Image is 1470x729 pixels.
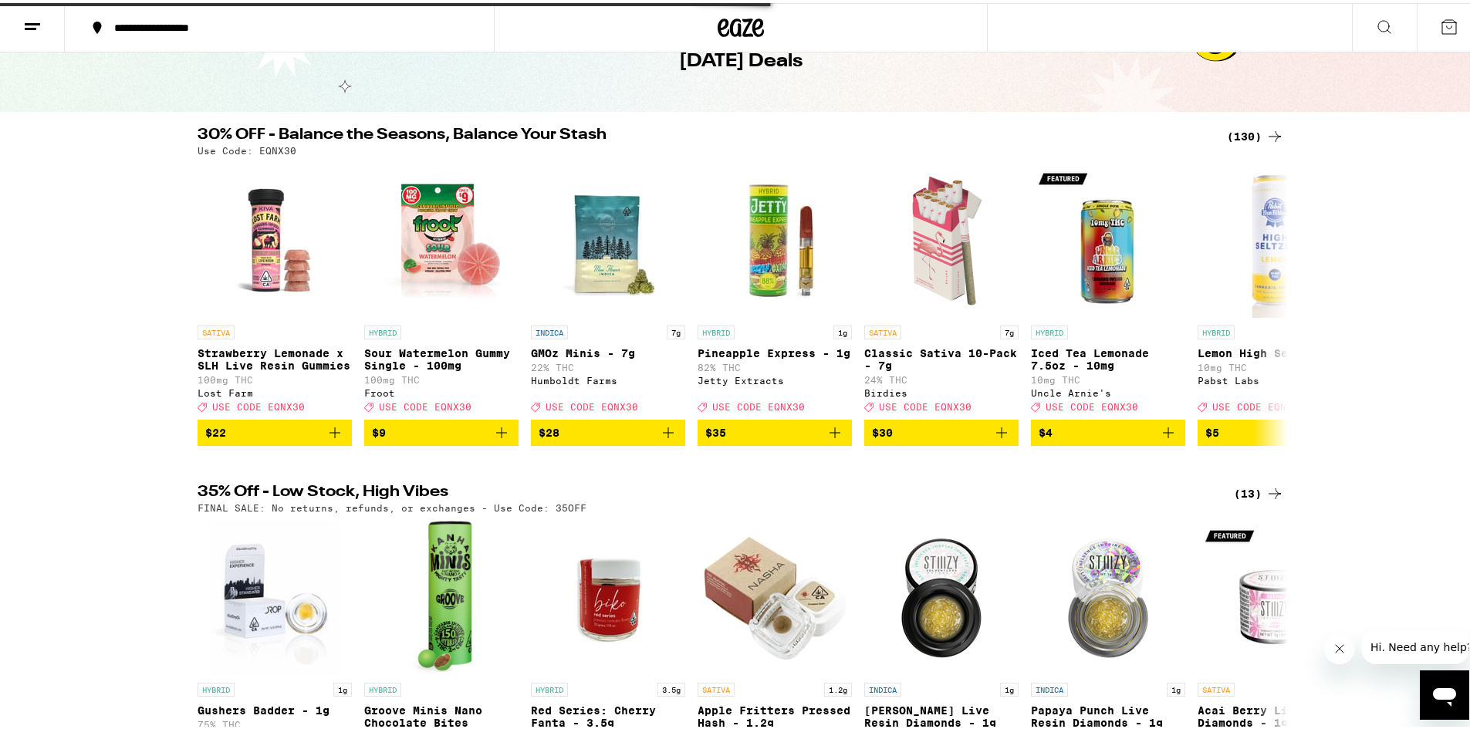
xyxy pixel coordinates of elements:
p: 3.5g [657,680,685,694]
span: $22 [205,424,226,436]
img: NASHA - Apple Fritters Pressed Hash - 1.2g [698,518,852,672]
p: Gushers Badder - 1g [198,701,352,714]
div: Froot [364,385,519,395]
p: 10mg THC [1031,372,1185,382]
a: Open page for Pineapple Express - 1g from Jetty Extracts [698,160,852,417]
p: HYBRID [1198,322,1235,336]
p: Acai Berry Live Resin Diamonds - 1g [1198,701,1352,726]
p: 1g [833,322,852,336]
span: USE CODE EQNX30 [879,399,972,409]
div: Jetty Extracts [698,373,852,383]
p: INDICA [864,680,901,694]
button: Add to bag [1031,417,1185,443]
p: GMOz Minis - 7g [531,344,685,356]
p: Strawberry Lemonade x SLH Live Resin Gummies [198,344,352,369]
p: Groove Minis Nano Chocolate Bites [364,701,519,726]
p: HYBRID [698,322,735,336]
p: FINAL SALE: No returns, refunds, or exchanges - Use Code: 35OFF [198,500,586,510]
img: GoldDrop - Gushers Badder - 1g [211,518,338,672]
span: $28 [539,424,559,436]
p: Iced Tea Lemonade 7.5oz - 10mg [1031,344,1185,369]
span: $35 [705,424,726,436]
p: Red Series: Cherry Fanta - 3.5g [531,701,685,726]
p: Classic Sativa 10-Pack - 7g [864,344,1019,369]
div: Lost Farm [198,385,352,395]
a: Open page for Strawberry Lemonade x SLH Live Resin Gummies from Lost Farm [198,160,352,417]
p: 75% THC [198,717,352,727]
span: USE CODE EQNX30 [546,399,638,409]
iframe: Button to launch messaging window [1420,667,1469,717]
p: Lemon High Seltzer [1198,344,1352,356]
div: Pabst Labs [1198,373,1352,383]
p: 22% THC [531,359,685,370]
img: Pabst Labs - Lemon High Seltzer [1198,160,1352,315]
button: Add to bag [531,417,685,443]
p: 7g [1000,322,1019,336]
p: 100mg THC [364,372,519,382]
img: STIIIZY - Papaya Punch Live Resin Diamonds - 1g [1031,518,1185,672]
p: HYBRID [531,680,568,694]
p: HYBRID [364,322,401,336]
p: INDICA [531,322,568,336]
a: (13) [1234,481,1284,500]
img: Birdies - Classic Sativa 10-Pack - 7g [864,160,1019,315]
p: Apple Fritters Pressed Hash - 1.2g [698,701,852,726]
img: STIIIZY - Mochi Gelato Live Resin Diamonds - 1g [864,518,1019,672]
img: Humboldt Farms - GMOz Minis - 7g [531,160,685,315]
div: Birdies [864,385,1019,395]
span: $9 [372,424,386,436]
span: USE CODE EQNX30 [1212,399,1305,409]
p: Pineapple Express - 1g [698,344,852,356]
p: SATIVA [864,322,901,336]
iframe: Close message [1324,630,1355,661]
img: Biko - Red Series: Cherry Fanta - 3.5g [531,518,685,672]
img: Lost Farm - Strawberry Lemonade x SLH Live Resin Gummies [198,160,352,315]
p: HYBRID [364,680,401,694]
p: [PERSON_NAME] Live Resin Diamonds - 1g [864,701,1019,726]
div: Humboldt Farms [531,373,685,383]
span: $30 [872,424,893,436]
span: USE CODE EQNX30 [1046,399,1138,409]
a: Open page for Iced Tea Lemonade 7.5oz - 10mg from Uncle Arnie's [1031,160,1185,417]
img: STIIIZY - Acai Berry Live Resin Diamonds - 1g [1198,518,1352,672]
p: 10mg THC [1198,359,1352,370]
p: SATIVA [698,680,735,694]
p: 1g [1000,680,1019,694]
p: 82% THC [698,359,852,370]
img: Jetty Extracts - Pineapple Express - 1g [698,160,852,315]
span: USE CODE EQNX30 [712,399,805,409]
p: Use Code: EQNX30 [198,143,296,153]
p: 24% THC [864,372,1019,382]
img: Froot - Sour Watermelon Gummy Single - 100mg [364,160,519,315]
p: SATIVA [198,322,235,336]
p: 1.2g [824,680,852,694]
p: HYBRID [1031,322,1068,336]
button: Add to bag [198,417,352,443]
button: Add to bag [698,417,852,443]
span: Hi. Need any help? [9,11,111,23]
p: 7g [667,322,685,336]
div: (130) [1227,124,1284,143]
span: USE CODE EQNX30 [212,399,305,409]
div: Uncle Arnie's [1031,385,1185,395]
img: Uncle Arnie's - Iced Tea Lemonade 7.5oz - 10mg [1031,160,1185,315]
p: Papaya Punch Live Resin Diamonds - 1g [1031,701,1185,726]
p: HYBRID [198,680,235,694]
p: Sour Watermelon Gummy Single - 100mg [364,344,519,369]
p: 1g [1167,680,1185,694]
h2: 35% Off - Low Stock, High Vibes [198,481,1208,500]
iframe: Message from company [1361,627,1469,661]
span: $4 [1039,424,1053,436]
button: Add to bag [364,417,519,443]
h1: [DATE] Deals [679,46,803,72]
p: 1g [333,680,352,694]
p: INDICA [1031,680,1068,694]
p: 100mg THC [198,372,352,382]
a: Open page for Classic Sativa 10-Pack - 7g from Birdies [864,160,1019,417]
a: Open page for Sour Watermelon Gummy Single - 100mg from Froot [364,160,519,417]
span: USE CODE EQNX30 [379,399,471,409]
span: $5 [1205,424,1219,436]
button: Add to bag [1198,417,1352,443]
a: Open page for GMOz Minis - 7g from Humboldt Farms [531,160,685,417]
